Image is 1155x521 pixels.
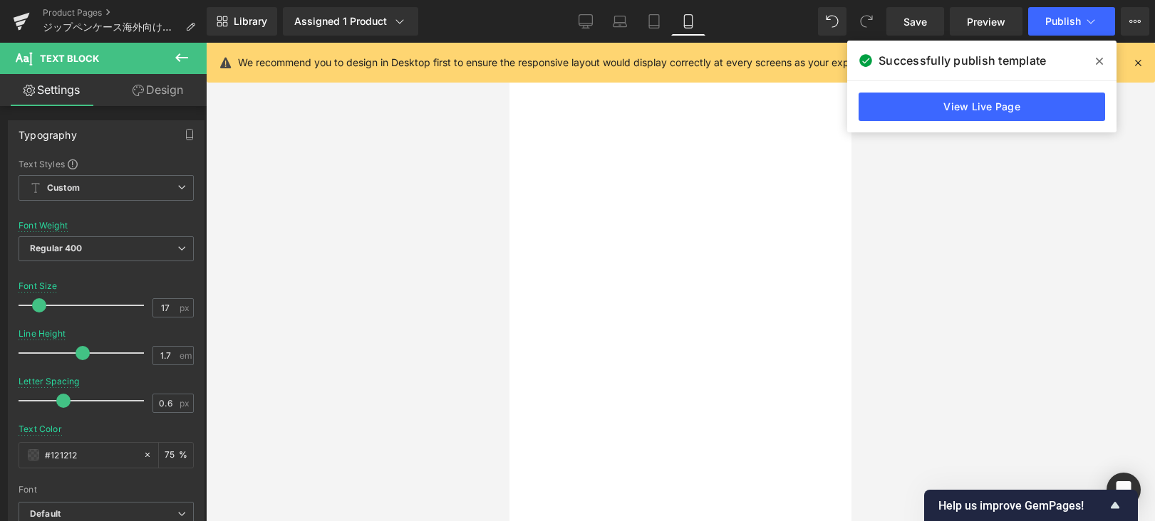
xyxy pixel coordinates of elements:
[30,243,83,253] b: Regular 400
[859,93,1105,121] a: View Live Page
[19,281,58,291] div: Font Size
[19,424,62,434] div: Text Color
[40,53,99,64] span: Text Block
[19,329,66,339] div: Line Height
[30,508,61,520] i: Default
[1107,473,1141,507] div: Open Intercom Messenger
[45,447,136,463] input: Color
[852,7,881,36] button: Redo
[43,21,180,33] span: ジップペンケース海外向けのスッキリバージョン
[671,7,705,36] a: Mobile
[569,7,603,36] a: Desktop
[950,7,1022,36] a: Preview
[938,497,1124,514] button: Show survey - Help us improve GemPages!
[43,7,207,19] a: Product Pages
[19,485,194,495] div: Font
[238,55,890,70] p: We recommend you to design in Desktop first to ensure the responsive layout would display correct...
[938,499,1107,512] span: Help us improve GemPages!
[234,15,267,28] span: Library
[47,182,80,194] b: Custom
[159,443,193,468] div: %
[1121,7,1149,36] button: More
[106,74,209,106] a: Design
[180,399,192,408] span: px
[967,14,1005,29] span: Preview
[603,7,637,36] a: Laptop
[818,7,846,36] button: Undo
[180,303,192,312] span: px
[1028,7,1115,36] button: Publish
[637,7,671,36] a: Tablet
[180,351,192,360] span: em
[903,14,927,29] span: Save
[879,52,1046,69] span: Successfully publish template
[1045,16,1081,27] span: Publish
[19,377,80,386] div: Letter Spacing
[294,14,407,28] div: Assigned 1 Product
[19,221,68,231] div: Font Weight
[19,121,77,141] div: Typography
[207,7,277,36] a: New Library
[19,158,194,169] div: Text Styles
